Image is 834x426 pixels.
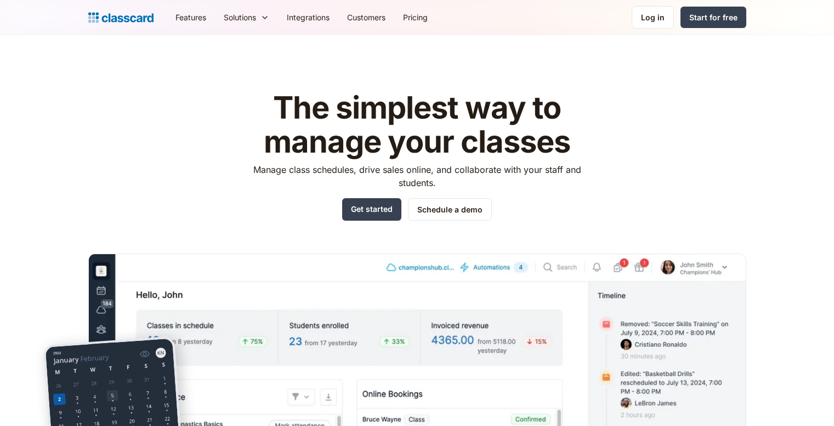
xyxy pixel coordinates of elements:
div: Start for free [689,12,737,23]
a: Features [167,5,215,30]
div: Solutions [224,12,256,23]
h1: The simplest way to manage your classes [243,91,591,159]
a: Pricing [394,5,436,30]
a: Integrations [278,5,338,30]
a: Log in [632,6,674,29]
a: Customers [338,5,394,30]
p: Manage class schedules, drive sales online, and collaborate with your staff and students. [243,163,591,189]
a: Logo [88,10,154,25]
div: Log in [641,12,665,23]
a: Schedule a demo [408,198,492,221]
a: Start for free [680,7,746,28]
a: Get started [342,198,401,221]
